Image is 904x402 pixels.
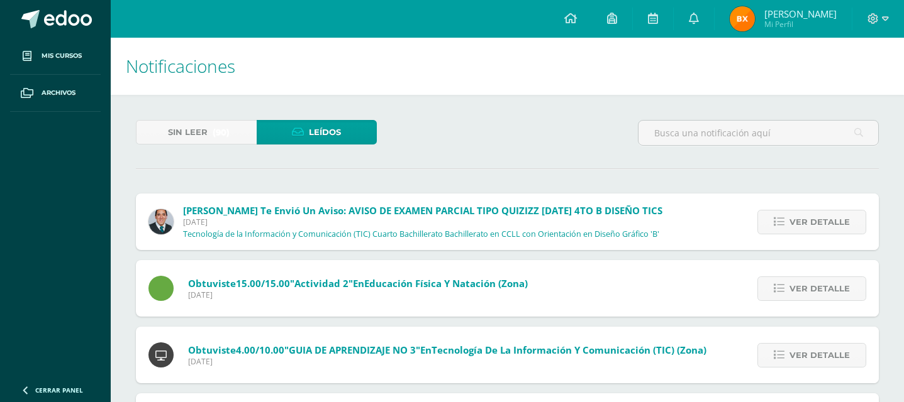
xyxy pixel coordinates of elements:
span: [DATE] [183,217,662,227]
span: Obtuviste en [188,344,706,356]
a: Sin leer(90) [136,120,257,144]
span: Mis cursos [42,51,82,61]
span: "GUIA DE APRENDIZAJE NO 3" [284,344,420,356]
a: Archivos [10,75,101,112]
span: Archivos [42,88,75,98]
a: Mis cursos [10,38,101,75]
span: Ver detalle [790,344,850,367]
span: Mi Perfil [764,19,837,30]
span: "Actividad 2" [290,277,353,290]
span: Ver detalle [790,210,850,234]
span: Ver detalle [790,277,850,300]
span: Educación Física y Natación (Zona) [364,277,528,290]
span: (90) [213,121,230,144]
p: Tecnología de la Información y Comunicación (TIC) Cuarto Bachillerato Bachillerato en CCLL con Or... [183,229,659,239]
span: Leídos [309,121,341,144]
span: 4.00/10.00 [236,344,284,356]
span: Cerrar panel [35,386,83,394]
span: [DATE] [188,290,528,300]
span: 15.00/15.00 [236,277,290,290]
a: Leídos [257,120,377,144]
span: Sin leer [168,121,208,144]
img: 1e9ea2312da8f31247f4faf874a4fe1a.png [730,6,755,31]
input: Busca una notificación aquí [639,121,878,145]
span: [PERSON_NAME] [764,8,837,20]
span: Obtuviste en [188,277,528,290]
span: Notificaciones [126,54,235,78]
img: 2306758994b507d40baaa54be1d4aa7e.png [148,209,174,234]
span: Tecnología de la Información y Comunicación (TIC) (Zona) [432,344,706,356]
span: [DATE] [188,356,706,367]
span: [PERSON_NAME] te envió un aviso: AVISO DE EXAMEN PARCIAL TIPO QUIZIZZ [DATE] 4TO B DISEÑO TICS [183,204,662,217]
